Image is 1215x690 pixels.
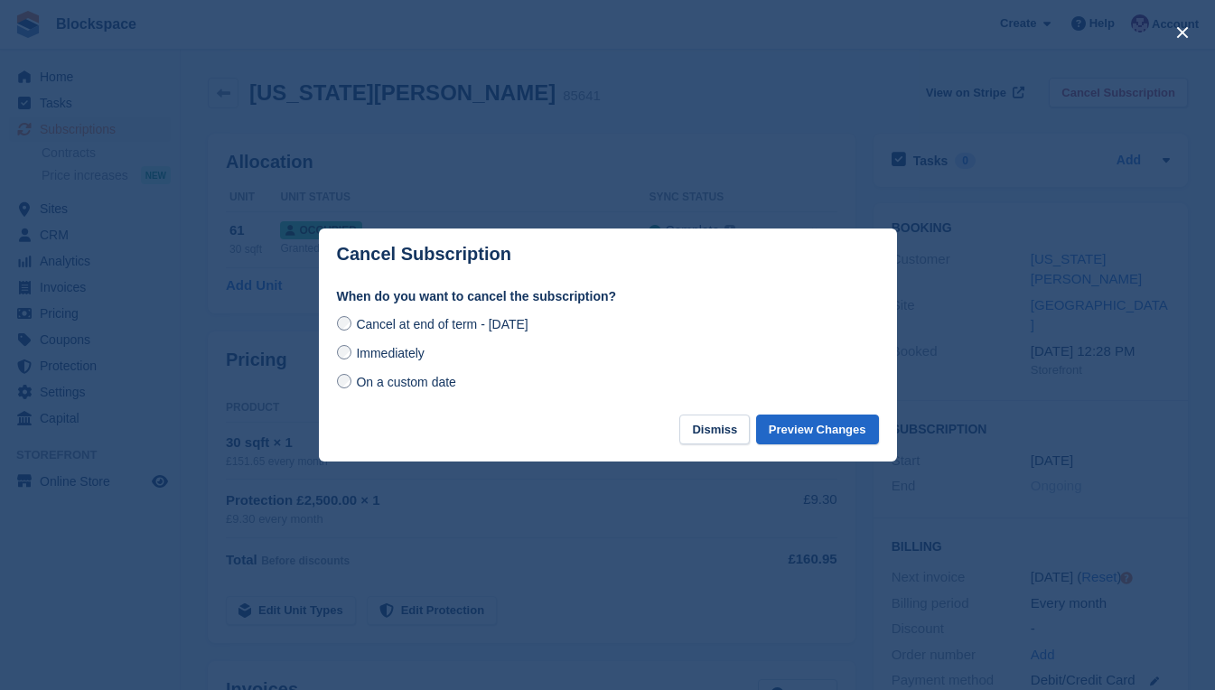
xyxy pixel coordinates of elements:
[337,287,879,306] label: When do you want to cancel the subscription?
[337,244,511,265] p: Cancel Subscription
[337,374,351,388] input: On a custom date
[1168,18,1197,47] button: close
[356,346,424,360] span: Immediately
[756,415,879,444] button: Preview Changes
[679,415,750,444] button: Dismiss
[337,345,351,359] input: Immediately
[356,317,528,331] span: Cancel at end of term - [DATE]
[337,316,351,331] input: Cancel at end of term - [DATE]
[356,375,456,389] span: On a custom date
